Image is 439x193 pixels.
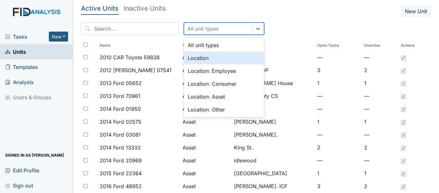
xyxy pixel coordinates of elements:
div: Location: Other [184,103,264,116]
a: Edit [401,53,406,61]
div: All unit types [187,25,219,33]
span: Sign out [5,180,33,190]
th: Toggle SortBy [97,40,180,51]
span: 2014 Ford 20969 [100,157,142,164]
input: Search... [81,23,179,35]
a: Edit [401,131,406,139]
td: — [362,102,398,115]
span: 2012 [PERSON_NAME] 07541 [100,66,172,74]
span: 2015 Ford 22364 [100,169,142,177]
td: Wilson County CS [231,90,314,102]
td: 1 [362,77,398,90]
td: Asset [180,180,231,193]
td: Walnut St. [231,102,314,115]
td: 2 [362,180,398,193]
td: — [362,154,398,167]
th: Actions [398,40,430,51]
td: Asset [180,51,231,64]
input: Toggle All Rows Selected [84,43,88,47]
span: Signed in as [PERSON_NAME] [5,150,64,160]
td: — [362,90,398,102]
span: 2016 Ford 48952 [100,182,142,190]
a: Edit [401,182,406,190]
span: 2010 CAR Toyota 59838 [100,53,160,61]
a: Edit [401,169,406,177]
td: — [315,90,362,102]
td: — [315,128,362,141]
td: — [362,51,398,64]
td: Goldsboro DP [231,64,314,77]
td: 1 [362,115,398,128]
span: Units [5,47,26,57]
h5: Active Units [81,5,119,12]
td: Asset [180,64,231,77]
td: 1 [315,167,362,180]
td: 2 [362,64,398,77]
td: 2 [315,141,362,154]
span: 2014 Ford 03081 [100,131,141,139]
td: King St. [231,141,314,154]
span: Templates [5,62,38,72]
td: [PERSON_NAME]. ICF [231,180,314,193]
h5: Inactive Units [124,5,166,12]
span: 2014 Ford 13332 [100,144,141,151]
td: Green Tee [231,51,314,64]
th: Toggle SortBy [315,40,362,51]
td: [PERSON_NAME] [231,115,314,128]
div: All unit types [184,39,264,52]
td: Asset [180,102,231,115]
span: 2013 Ford 05652 [100,79,142,87]
button: New [49,32,68,42]
a: Tasks [5,33,49,41]
td: Asset [180,141,231,154]
td: Idlewood [231,154,314,167]
a: Edit [401,157,406,164]
a: Edit [401,66,406,74]
a: Edit [401,79,406,87]
td: Asset [180,154,231,167]
span: 2014 Ford 01950 [100,105,141,113]
td: — [315,154,362,167]
td: 1 [362,167,398,180]
td: [GEOGRAPHIC_DATA] [231,167,314,180]
td: Asset [180,167,231,180]
div: Location: Asset [184,90,264,103]
a: Edit [401,105,406,113]
td: [PERSON_NAME]. [231,128,314,141]
a: Edit [401,92,406,100]
td: — [315,51,362,64]
td: — [315,102,362,115]
td: Asset [180,128,231,141]
td: 1 [315,77,362,90]
button: New Unit [401,5,431,17]
td: Asset [180,115,231,128]
th: Toggle SortBy [180,40,231,51]
td: Asset [180,90,231,102]
div: Location: Consumer [184,77,264,90]
div: Location: Employee [184,64,264,77]
span: Analysis [5,77,34,87]
a: Edit [401,118,406,126]
td: 3 [315,180,362,193]
span: 2014 Ford 02575 [100,118,141,126]
td: 1 [315,115,362,128]
span: Edit Profile [5,165,39,175]
td: 3 [315,64,362,77]
td: 2 [362,141,398,154]
a: Edit [401,144,406,151]
span: 2013 Ford 70961 [100,92,140,100]
th: Toggle SortBy [231,40,314,51]
div: Location [184,52,264,64]
th: Toggle SortBy [362,40,398,51]
td: [PERSON_NAME] House [231,77,314,90]
td: Asset [180,77,231,90]
td: — [362,128,398,141]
